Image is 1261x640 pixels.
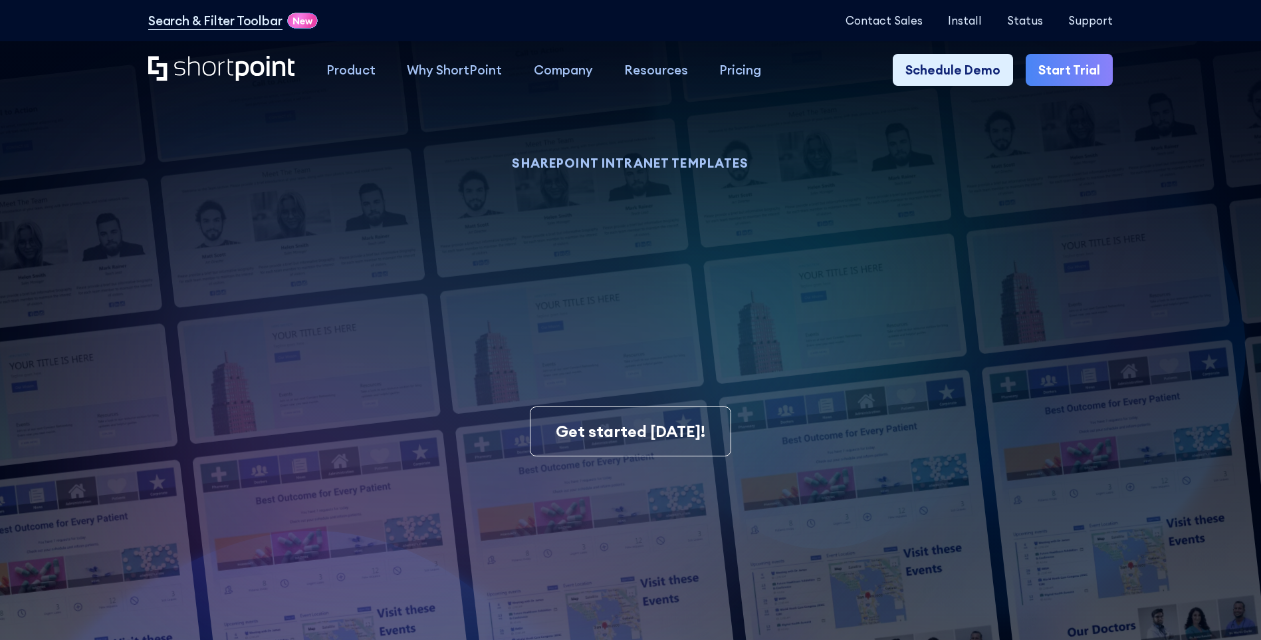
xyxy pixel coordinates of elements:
[1195,576,1261,640] iframe: Chat Widget
[893,54,1013,85] a: Schedule Demo
[518,54,608,85] a: Company
[608,54,703,85] a: Resources
[846,14,923,27] a: Contact Sales
[556,420,705,444] div: Get started [DATE]!
[948,14,982,27] a: Install
[624,61,688,79] div: Resources
[407,61,502,79] div: Why ShortPoint
[262,158,1000,169] h1: SHAREPOINT INTRANET TEMPLATES
[719,61,761,79] div: Pricing
[1007,14,1043,27] a: Status
[392,54,518,85] a: Why ShortPoint
[148,56,295,83] a: Home
[704,54,777,85] a: Pricing
[1026,54,1113,85] a: Start Trial
[534,61,593,79] div: Company
[530,406,731,457] a: Get started [DATE]!
[310,54,391,85] a: Product
[326,61,376,79] div: Product
[1068,14,1113,27] a: Support
[148,11,283,30] a: Search & Filter Toolbar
